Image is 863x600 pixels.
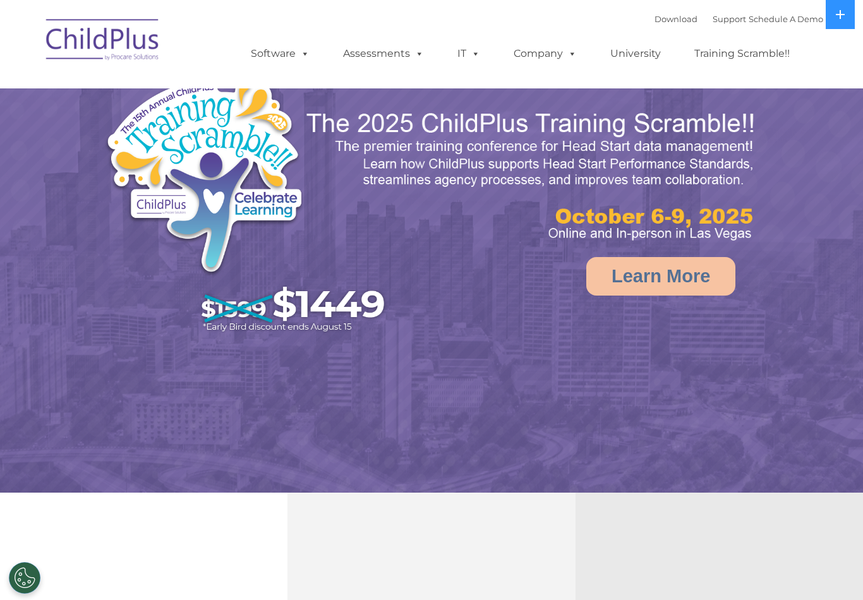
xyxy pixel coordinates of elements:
[238,41,322,66] a: Software
[330,41,437,66] a: Assessments
[586,257,735,296] a: Learn More
[682,41,802,66] a: Training Scramble!!
[598,41,673,66] a: University
[655,14,823,24] font: |
[501,41,589,66] a: Company
[445,41,493,66] a: IT
[800,539,863,600] iframe: Chat Widget
[749,14,823,24] a: Schedule A Demo
[9,562,40,594] button: Cookies Settings
[40,10,166,73] img: ChildPlus by Procare Solutions
[655,14,697,24] a: Download
[713,14,746,24] a: Support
